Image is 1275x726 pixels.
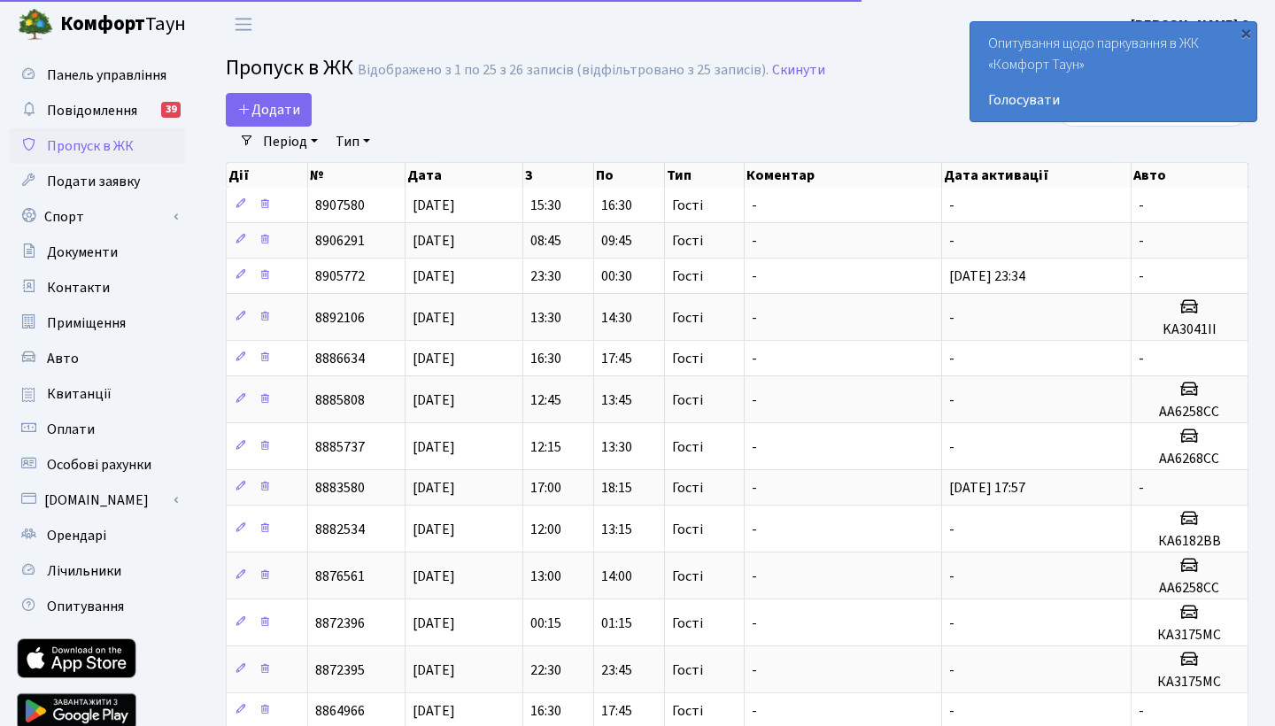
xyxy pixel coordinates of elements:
span: - [752,349,757,368]
span: [DATE] [413,390,455,410]
span: [DATE] [413,614,455,633]
span: 13:30 [530,308,561,328]
a: Період [256,127,325,157]
span: Орендарі [47,526,106,545]
a: Квитанції [9,376,186,412]
span: Гості [672,393,703,407]
a: [DOMAIN_NAME] [9,483,186,518]
span: [DATE] [413,266,455,286]
span: 09:45 [601,231,632,251]
div: 39 [161,102,181,118]
h5: KA3041II [1139,321,1240,338]
th: По [594,163,665,188]
span: Панель управління [47,66,166,85]
span: - [1139,266,1144,286]
span: Документи [47,243,118,262]
span: 8876561 [315,567,365,586]
span: 12:15 [530,437,561,457]
span: Гості [672,440,703,454]
th: Авто [1132,163,1248,188]
span: 12:45 [530,390,561,410]
span: - [752,437,757,457]
span: Приміщення [47,313,126,333]
span: 8885808 [315,390,365,410]
a: Авто [9,341,186,376]
span: 17:00 [530,478,561,498]
span: 22:30 [530,660,561,680]
span: - [1139,196,1144,215]
h5: АА6258СС [1139,404,1240,421]
span: 16:30 [530,701,561,721]
span: - [949,231,954,251]
span: - [752,614,757,633]
span: Повідомлення [47,101,137,120]
span: [DATE] [413,478,455,498]
span: - [752,567,757,586]
span: Гості [672,351,703,366]
a: Орендарі [9,518,186,553]
span: - [949,520,954,539]
a: Спорт [9,199,186,235]
th: З [523,163,594,188]
a: Подати заявку [9,164,186,199]
span: 18:15 [601,478,632,498]
span: - [949,614,954,633]
span: - [1139,349,1144,368]
h5: КА3175МС [1139,674,1240,691]
th: Тип [665,163,745,188]
span: - [949,308,954,328]
a: Особові рахунки [9,447,186,483]
span: Подати заявку [47,172,140,191]
span: 8892106 [315,308,365,328]
span: - [1139,701,1144,721]
span: 13:15 [601,520,632,539]
span: - [752,478,757,498]
span: Гості [672,663,703,677]
span: 13:00 [530,567,561,586]
span: 8883580 [315,478,365,498]
span: Авто [47,349,79,368]
th: Дії [227,163,308,188]
h5: АА6268СС [1139,451,1240,467]
a: Лічильники [9,553,186,589]
span: 15:30 [530,196,561,215]
span: 16:30 [601,196,632,215]
span: 8864966 [315,701,365,721]
a: Оплати [9,412,186,447]
span: 01:15 [601,614,632,633]
span: - [752,231,757,251]
span: - [752,308,757,328]
a: Документи [9,235,186,270]
span: [DATE] 23:34 [949,266,1025,286]
img: logo.png [18,7,53,42]
span: Гості [672,198,703,212]
span: [DATE] [413,437,455,457]
a: Голосувати [988,89,1239,111]
span: 14:00 [601,567,632,586]
span: 8905772 [315,266,365,286]
span: - [949,701,954,721]
span: - [752,266,757,286]
a: Контакти [9,270,186,305]
span: - [1139,231,1144,251]
span: Особові рахунки [47,455,151,475]
span: Гості [672,311,703,325]
a: Пропуск в ЖК [9,128,186,164]
span: 23:30 [530,266,561,286]
b: [PERSON_NAME] Є. [1131,15,1254,35]
span: 00:30 [601,266,632,286]
button: Переключити навігацію [221,10,266,39]
a: Приміщення [9,305,186,341]
div: × [1237,24,1255,42]
span: 14:30 [601,308,632,328]
span: - [752,701,757,721]
span: - [949,349,954,368]
span: 8906291 [315,231,365,251]
span: 13:30 [601,437,632,457]
span: - [949,390,954,410]
span: - [949,660,954,680]
b: Комфорт [60,10,145,38]
span: [DATE] [413,520,455,539]
span: [DATE] [413,701,455,721]
span: 8872395 [315,660,365,680]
